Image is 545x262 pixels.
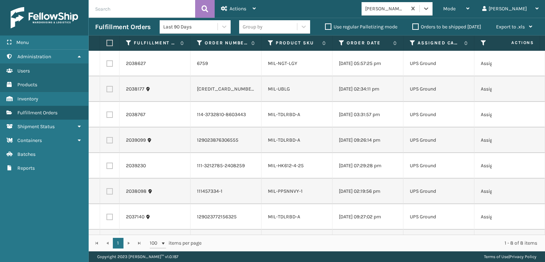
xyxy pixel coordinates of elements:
[403,127,474,153] td: UPS Ground
[332,230,403,255] td: [DATE] 04:29:50 pm
[126,111,145,118] a: 2038767
[332,76,403,102] td: [DATE] 02:34:11 pm
[191,204,262,230] td: 129023772156325
[403,51,474,76] td: UPS Ground
[126,188,147,195] a: 2038098
[403,153,474,179] td: UPS Ground
[126,213,144,220] a: 2037140
[268,163,304,169] a: MIL-HK612-4-25
[332,127,403,153] td: [DATE] 09:26:14 pm
[332,153,403,179] td: [DATE] 07:29:28 pm
[95,23,150,31] h3: Fulfillment Orders
[403,102,474,127] td: UPS Ground
[325,24,397,30] label: Use regular Palletizing mode
[365,5,407,12] div: [PERSON_NAME] Brands
[418,40,461,46] label: Assigned Carrier Service
[268,60,297,66] a: MIL-NGT-LGY
[17,82,37,88] span: Products
[191,127,262,153] td: 129023876306555
[150,238,202,249] span: items per page
[484,254,508,259] a: Terms of Use
[113,238,123,249] a: 1
[126,86,144,93] a: 2038177
[134,40,177,46] label: Fulfillment Order Id
[191,230,262,255] td: 111460456-1
[268,214,300,220] a: MIL-TDLRBD-A
[332,102,403,127] td: [DATE] 03:31:57 pm
[347,40,390,46] label: Order Date
[403,76,474,102] td: UPS Ground
[443,6,456,12] span: Mode
[211,240,537,247] div: 1 - 8 of 8 items
[191,153,262,179] td: 111-3212785-2408259
[150,240,160,247] span: 100
[268,86,290,92] a: MIL-UBLG
[17,151,35,157] span: Batches
[412,24,481,30] label: Orders to be shipped [DATE]
[17,110,57,116] span: Fulfillment Orders
[163,23,218,31] div: Last 90 Days
[17,165,35,171] span: Reports
[403,179,474,204] td: UPS Ground
[489,37,538,49] span: Actions
[191,102,262,127] td: 114-3732810-8603443
[268,188,303,194] a: MIL-PPSNNVY-1
[191,76,262,102] td: [CREDIT_CARD_NUMBER]
[191,179,262,204] td: 111457334-1
[332,204,403,230] td: [DATE] 09:27:02 pm
[17,54,51,60] span: Administration
[403,204,474,230] td: UPS Ground
[126,137,146,144] a: 2039099
[17,137,42,143] span: Containers
[126,162,146,169] a: 2039230
[268,111,300,118] a: MIL-TDLRBD-A
[17,124,55,130] span: Shipment Status
[11,7,78,28] img: logo
[16,39,29,45] span: Menu
[205,40,248,46] label: Order Number
[276,40,319,46] label: Product SKU
[484,251,536,262] div: |
[17,96,38,102] span: Inventory
[332,51,403,76] td: [DATE] 05:57:25 pm
[243,23,263,31] div: Group by
[17,68,30,74] span: Users
[268,137,300,143] a: MIL-TDLRBD-A
[332,179,403,204] td: [DATE] 02:19:56 pm
[126,60,146,67] a: 2038627
[97,251,178,262] p: Copyright 2023 [PERSON_NAME]™ v 1.0.187
[403,230,474,255] td: UPS Ground
[496,24,525,30] span: Export to .xls
[230,6,246,12] span: Actions
[510,254,536,259] a: Privacy Policy
[191,51,262,76] td: 6759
